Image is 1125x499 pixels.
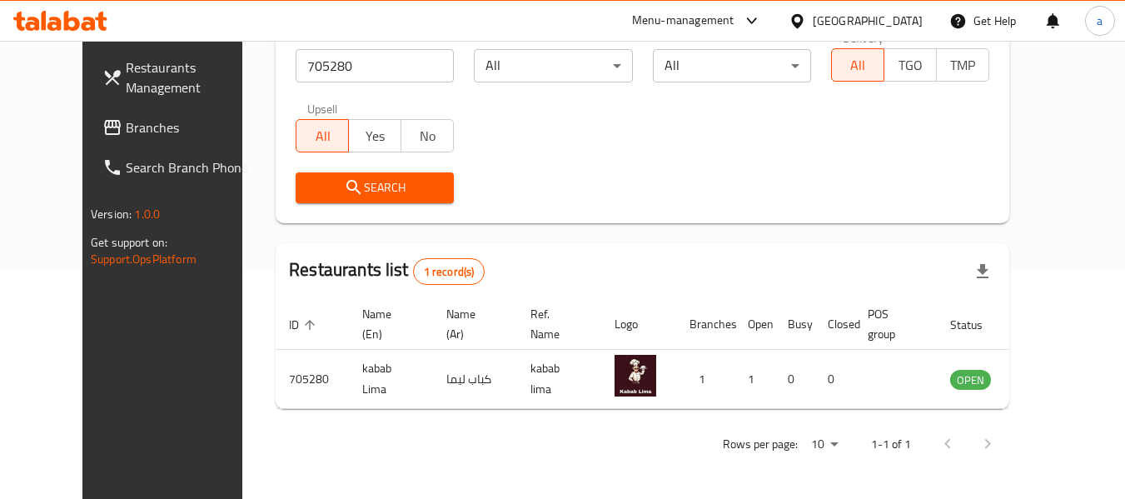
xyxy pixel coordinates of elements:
button: All [296,119,349,152]
span: Name (Ar) [446,304,497,344]
span: POS group [868,304,917,344]
p: Rows per page: [723,434,798,455]
span: Search [309,177,441,198]
span: TMP [943,53,983,77]
div: OPEN [950,370,991,390]
div: Menu-management [632,11,734,31]
button: TGO [884,48,937,82]
span: No [408,124,447,148]
span: OPEN [950,371,991,390]
a: Restaurants Management [89,47,271,107]
span: 1 record(s) [414,264,485,280]
a: Search Branch Phone [89,147,271,187]
table: enhanced table [276,299,1082,409]
td: 0 [814,350,854,409]
a: Support.OpsPlatform [91,248,197,270]
label: Delivery [843,32,884,43]
a: Branches [89,107,271,147]
div: Total records count [413,258,485,285]
th: Busy [774,299,814,350]
span: Ref. Name [530,304,581,344]
td: kabab Lima [349,350,433,409]
span: Name (En) [362,304,413,344]
th: Open [734,299,774,350]
label: Upsell [307,102,338,114]
span: ID [289,315,321,335]
td: 1 [734,350,774,409]
span: Yes [356,124,395,148]
span: a [1097,12,1103,30]
td: 0 [774,350,814,409]
button: Search [296,172,454,203]
td: 705280 [276,350,349,409]
div: Export file [963,252,1003,292]
td: kabab lima [517,350,601,409]
div: All [653,49,811,82]
span: Branches [126,117,257,137]
img: kabab Lima [615,355,656,397]
div: [GEOGRAPHIC_DATA] [813,12,923,30]
h2: Restaurants list [289,257,485,285]
span: All [303,124,342,148]
input: Search for restaurant name or ID.. [296,49,454,82]
span: Search Branch Phone [126,157,257,177]
span: Get support on: [91,232,167,253]
span: Status [950,315,1004,335]
span: Version: [91,203,132,225]
th: Logo [601,299,676,350]
div: All [474,49,632,82]
td: 1 [676,350,734,409]
span: Restaurants Management [126,57,257,97]
button: TMP [936,48,989,82]
span: TGO [891,53,930,77]
span: 1.0.0 [134,203,160,225]
div: Rows per page: [804,432,844,457]
td: كباب ليما [433,350,517,409]
span: All [839,53,878,77]
th: Closed [814,299,854,350]
th: Branches [676,299,734,350]
button: Yes [348,119,401,152]
button: No [401,119,454,152]
p: 1-1 of 1 [871,434,911,455]
button: All [831,48,884,82]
